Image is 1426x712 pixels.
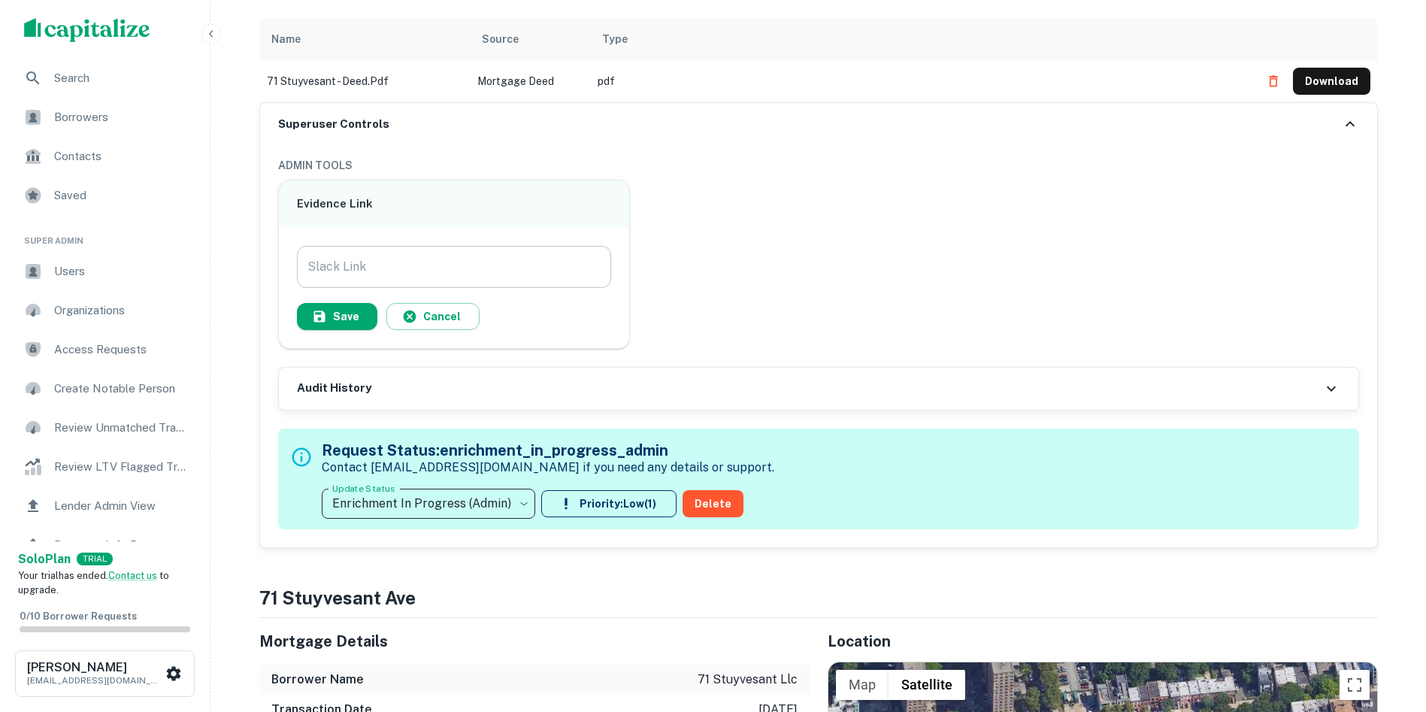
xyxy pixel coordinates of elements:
[12,292,198,329] a: Organizations
[12,138,198,174] a: Contacts
[278,157,1359,174] h6: ADMIN TOOLS
[18,550,71,568] a: SoloPlan
[12,177,198,214] a: Saved
[1260,69,1287,93] button: Delete file
[18,570,169,596] span: Your trial has ended. to upgrade.
[12,527,198,563] a: Borrower Info Requests
[889,670,965,700] button: Show satellite imagery
[12,99,198,135] a: Borrowers
[541,490,677,517] button: Priority:Low(1)
[602,30,628,48] div: Type
[12,410,198,446] a: Review Unmatched Transactions
[297,195,612,213] h6: Evidence Link
[54,458,189,476] span: Review LTV Flagged Transactions
[271,30,301,48] div: Name
[20,611,137,622] span: 0 / 10 Borrower Requests
[322,439,774,462] h5: Request Status: enrichment_in_progress_admin
[54,69,189,87] span: Search
[77,553,113,565] div: TRIAL
[54,147,189,165] span: Contacts
[54,262,189,280] span: Users
[332,482,395,495] label: Update Status
[12,60,198,96] a: Search
[259,18,470,60] th: Name
[698,671,798,689] p: 71 stuyvesant llc
[259,18,1378,102] div: scrollable content
[297,303,377,330] button: Save
[12,253,198,289] a: Users
[108,570,157,581] a: Contact us
[15,650,195,697] button: [PERSON_NAME][EMAIL_ADDRESS][DOMAIN_NAME]
[54,536,189,554] span: Borrower Info Requests
[683,490,743,517] button: Delete
[12,449,198,485] a: Review LTV Flagged Transactions
[12,217,198,253] li: Super Admin
[27,662,162,674] h6: [PERSON_NAME]
[470,60,590,102] td: Mortgage Deed
[271,671,364,689] h6: Borrower Name
[54,497,189,515] span: Lender Admin View
[322,483,535,525] div: Enrichment In Progress (Admin)
[590,60,1252,102] td: pdf
[54,108,189,126] span: Borrowers
[259,630,810,653] h5: Mortgage Details
[18,552,71,566] strong: Solo Plan
[54,380,189,398] span: Create Notable Person
[54,419,189,437] span: Review Unmatched Transactions
[54,341,189,359] span: Access Requests
[828,630,1378,653] h5: Location
[297,380,371,397] h6: Audit History
[482,30,519,48] div: Source
[12,332,198,368] a: Access Requests
[1293,68,1370,95] button: Download
[27,674,162,687] p: [EMAIL_ADDRESS][DOMAIN_NAME]
[836,670,889,700] button: Show street map
[470,18,590,60] th: Source
[12,488,198,524] a: Lender Admin View
[54,301,189,320] span: Organizations
[322,459,774,477] p: Contact [EMAIL_ADDRESS][DOMAIN_NAME] if you need any details or support.
[54,186,189,205] span: Saved
[259,584,1378,611] h4: 71 stuyvesant ave
[24,18,150,42] img: capitalize-logo.png
[259,60,470,102] td: 71 stuyvesant - deed.pdf
[590,18,1252,60] th: Type
[1351,592,1426,664] iframe: Chat Widget
[278,116,389,133] h6: Superuser Controls
[386,303,480,330] button: Cancel
[1340,670,1370,700] button: Toggle fullscreen view
[12,371,198,407] a: Create Notable Person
